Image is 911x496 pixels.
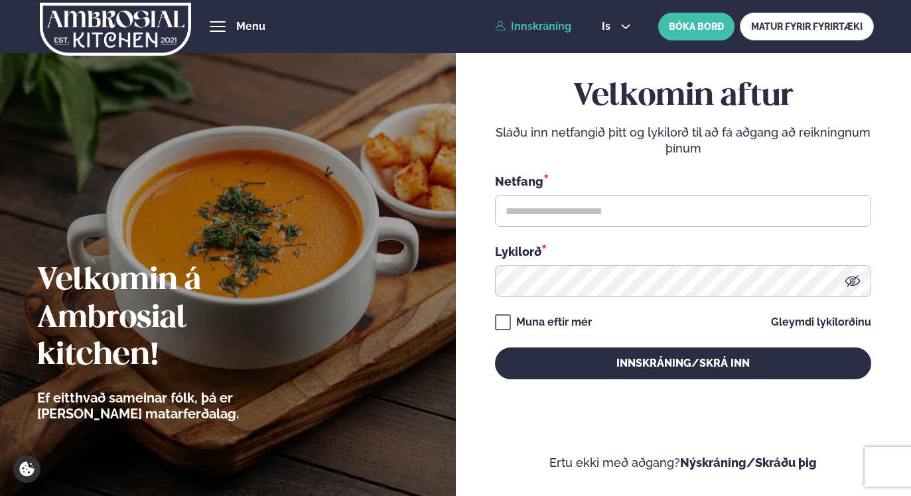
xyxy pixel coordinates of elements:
[602,21,614,32] span: is
[495,78,871,115] h2: Velkomin aftur
[495,21,571,32] a: Innskráning
[680,456,817,469] a: Nýskráning/Skráðu þig
[495,347,871,379] button: Innskráning/Skrá inn
[495,243,871,260] div: Lykilorð
[495,172,871,190] div: Netfang
[495,125,871,156] p: Sláðu inn netfangið þitt og lykilorð til að fá aðgang að reikningnum þínum
[37,263,313,374] h2: Velkomin á Ambrosial kitchen!
[210,19,226,34] button: hamburger
[37,390,313,422] p: Ef eitthvað sameinar fólk, þá er [PERSON_NAME] matarferðalag.
[493,455,875,471] p: Ertu ekki með aðgang?
[771,317,871,328] a: Gleymdi lykilorðinu
[658,13,735,40] button: BÓKA BORÐ
[740,13,874,40] a: MATUR FYRIR FYRIRTÆKI
[40,2,191,56] img: logo
[591,21,641,32] button: is
[13,456,40,483] a: Cookie settings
